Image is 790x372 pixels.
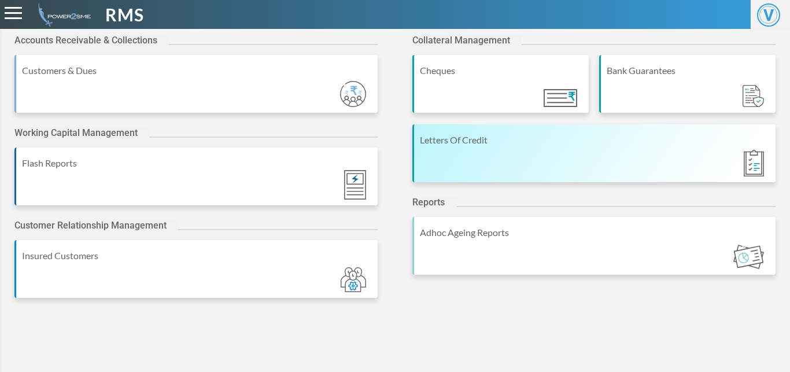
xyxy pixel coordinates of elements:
img: Module_ic [344,170,366,200]
div: Customers & Dues [22,64,372,78]
span: V [757,3,780,27]
a: Flash Reports Module_ic [14,148,378,217]
a: Letters Of Credit Module_ic [412,124,776,194]
img: admin [34,3,91,27]
div: Adhoc Ageing Reports [420,226,770,240]
img: Module_ic [744,150,764,176]
div: Flash Reports [22,156,372,170]
a: Customers & Dues Module_ic [14,55,378,124]
a: Adhoc Ageing Reports Module_ic [412,217,776,286]
img: Module_ic [733,245,764,269]
div: Letters Of Credit [420,133,770,147]
div: Insured Customers [22,249,372,263]
img: Module_ic [341,267,366,292]
a: Insured Customers Module_ic [14,240,378,310]
div: Cheques [420,64,583,78]
a: Cheques Module_ic [412,55,589,124]
span: RMS [105,2,144,28]
h2: Working Capital Management [14,127,149,138]
h2: Collateral Management [412,35,522,46]
h2: Customer Relationship Management [14,220,178,231]
img: Module_ic [544,89,577,107]
h2: Reports [412,197,456,208]
a: Bank Guarantees Module_ic [599,55,776,124]
img: Module_ic [340,81,366,107]
div: Bank Guarantees [607,64,770,78]
h2: Accounts Receivable & Collections [14,35,169,46]
img: Module_ic [743,85,764,108]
